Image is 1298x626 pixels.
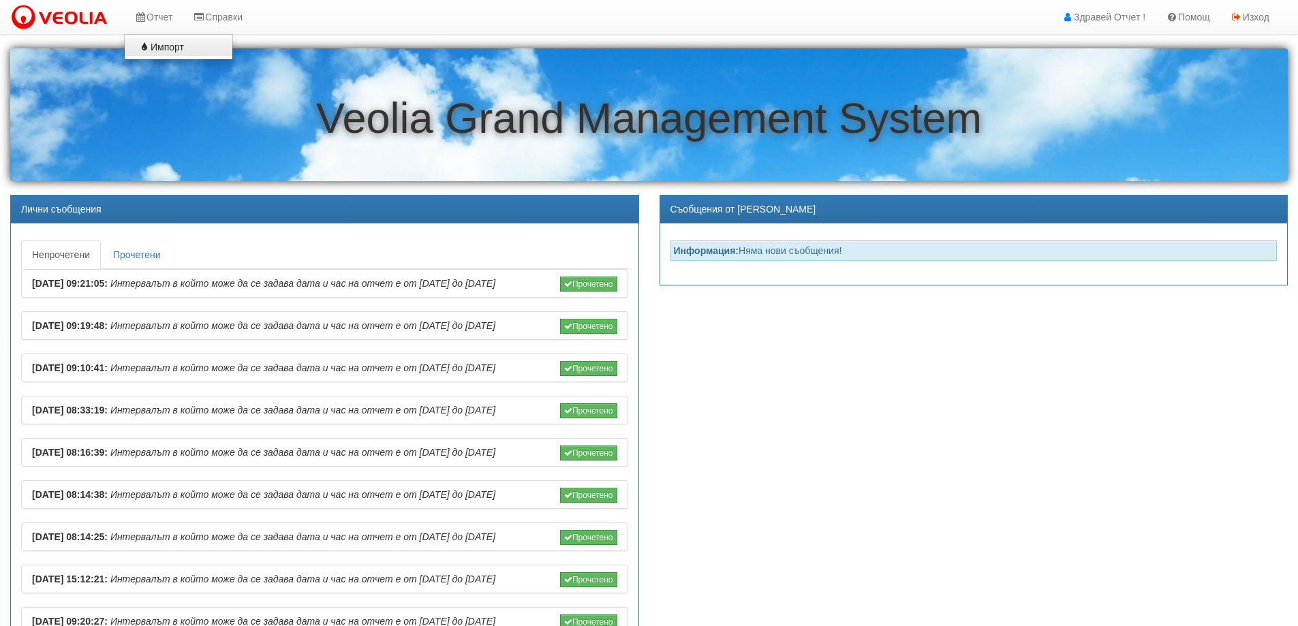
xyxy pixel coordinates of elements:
b: [DATE] 08:33:19: [32,405,108,416]
h1: Veolia Grand Management System [10,95,1288,142]
button: Прочетено [560,319,617,334]
i: Интервалът в който може да се задава дата и час на отчет е от [DATE] до [DATE] [110,320,495,331]
div: Лични съобщения [11,195,638,223]
b: [DATE] 15:12:21: [32,574,108,584]
button: Прочетено [560,530,617,545]
b: [DATE] 09:21:05: [32,278,108,289]
b: [DATE] 08:14:25: [32,531,108,542]
a: Непрочетени [21,240,101,269]
button: Прочетено [560,488,617,503]
i: Интервалът в който може да се задава дата и час на отчет е от [DATE] до [DATE] [110,489,495,500]
button: Прочетено [560,277,617,292]
i: Интервалът в който може да се задава дата и час на отчет е от [DATE] до [DATE] [110,574,495,584]
b: [DATE] 08:14:38: [32,489,108,500]
a: Импорт [125,38,232,56]
i: Интервалът в който може да се задава дата и час на отчет е от [DATE] до [DATE] [110,362,495,373]
button: Прочетено [560,361,617,376]
button: Прочетено [560,572,617,587]
b: [DATE] 09:19:48: [32,320,108,331]
i: Интервалът в който може да се задава дата и час на отчет е от [DATE] до [DATE] [110,405,495,416]
strong: Информация: [674,245,739,256]
a: Прочетени [102,240,172,269]
b: [DATE] 08:16:39: [32,447,108,458]
i: Интервалът в който може да се задава дата и час на отчет е от [DATE] до [DATE] [110,278,495,289]
div: Съобщения от [PERSON_NAME] [660,195,1288,223]
button: Прочетено [560,445,617,460]
i: Интервалът в който може да се задава дата и час на отчет е от [DATE] до [DATE] [110,447,495,458]
img: VeoliaLogo.png [10,3,114,32]
button: Прочетено [560,403,617,418]
b: [DATE] 09:10:41: [32,362,108,373]
i: Интервалът в който може да се задава дата и час на отчет е от [DATE] до [DATE] [110,531,495,542]
div: Няма нови съобщения! [670,240,1278,261]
